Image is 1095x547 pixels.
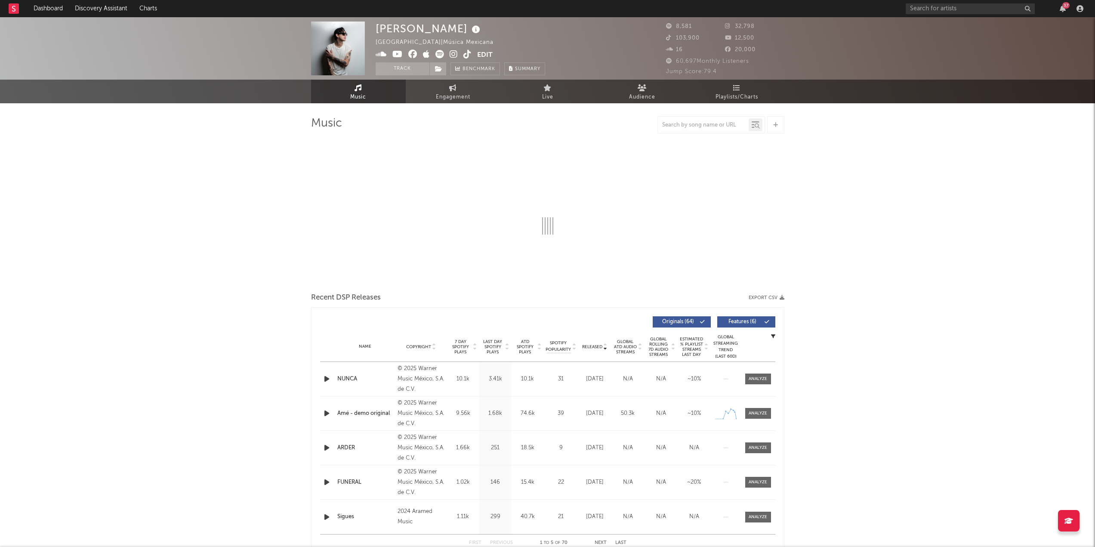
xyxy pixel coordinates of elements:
[725,35,754,41] span: 12,500
[680,478,709,487] div: ~ 20 %
[546,513,576,521] div: 21
[614,478,642,487] div: N/A
[680,513,709,521] div: N/A
[450,62,500,75] a: Benchmark
[514,478,542,487] div: 15.4k
[449,375,477,383] div: 10.1k
[647,337,670,357] span: Global Rolling 7D Audio Streams
[680,337,703,357] span: Estimated % Playlist Streams Last Day
[580,513,609,521] div: [DATE]
[481,409,509,418] div: 1.68k
[337,444,394,452] a: ARDER
[514,444,542,452] div: 18.5k
[666,69,717,74] span: Jump Score: 79.4
[614,409,642,418] div: 50.3k
[749,295,784,300] button: Export CSV
[580,444,609,452] div: [DATE]
[376,37,503,48] div: [GEOGRAPHIC_DATA] | Música Mexicana
[1062,2,1070,9] div: 37
[546,409,576,418] div: 39
[477,50,493,61] button: Edit
[514,375,542,383] div: 10.1k
[680,409,709,418] div: ~ 10 %
[614,375,642,383] div: N/A
[469,541,481,545] button: First
[546,444,576,452] div: 9
[542,92,553,102] span: Live
[398,433,444,464] div: © 2025 Warner Music México, S.A. de C.V.
[690,80,784,103] a: Playlists/Charts
[582,344,602,349] span: Released
[666,59,749,64] span: 60,697 Monthly Listeners
[337,375,394,383] a: NUNCA
[713,334,739,360] div: Global Streaming Trend (Last 60D)
[647,513,676,521] div: N/A
[398,398,444,429] div: © 2025 Warner Music México, S.A. de C.V.
[449,339,472,355] span: 7 Day Spotify Plays
[449,478,477,487] div: 1.02k
[723,319,762,324] span: Features ( 6 )
[504,62,545,75] button: Summary
[481,375,509,383] div: 3.41k
[647,444,676,452] div: N/A
[614,513,642,521] div: N/A
[546,340,571,353] span: Spotify Popularity
[376,22,482,36] div: [PERSON_NAME]
[449,513,477,521] div: 1.11k
[514,513,542,521] div: 40.7k
[449,444,477,452] div: 1.66k
[906,3,1035,14] input: Search for artists
[398,364,444,395] div: © 2025 Warner Music México, S.A. de C.V.
[666,35,700,41] span: 103,900
[500,80,595,103] a: Live
[647,409,676,418] div: N/A
[376,62,429,75] button: Track
[658,122,749,129] input: Search by song name or URL
[515,67,540,71] span: Summary
[595,80,690,103] a: Audience
[337,409,394,418] a: Amé - demo original
[647,478,676,487] div: N/A
[436,92,470,102] span: Engagement
[580,409,609,418] div: [DATE]
[614,444,642,452] div: N/A
[629,92,655,102] span: Audience
[666,47,683,53] span: 16
[481,513,509,521] div: 299
[481,339,504,355] span: Last Day Spotify Plays
[337,478,394,487] a: FUNERAL
[546,375,576,383] div: 31
[406,80,500,103] a: Engagement
[514,409,542,418] div: 74.6k
[544,541,549,545] span: to
[514,339,537,355] span: ATD Spotify Plays
[580,375,609,383] div: [DATE]
[725,47,756,53] span: 20,000
[350,92,366,102] span: Music
[658,319,698,324] span: Originals ( 64 )
[337,343,394,350] div: Name
[717,316,775,328] button: Features(6)
[716,92,758,102] span: Playlists/Charts
[463,64,495,74] span: Benchmark
[449,409,477,418] div: 9.56k
[680,375,709,383] div: ~ 10 %
[615,541,626,545] button: Last
[406,344,431,349] span: Copyright
[647,375,676,383] div: N/A
[725,24,755,29] span: 32,798
[311,80,406,103] a: Music
[653,316,711,328] button: Originals(64)
[666,24,692,29] span: 8,581
[595,541,607,545] button: Next
[337,513,394,521] a: Sigues
[555,541,560,545] span: of
[680,444,709,452] div: N/A
[580,478,609,487] div: [DATE]
[481,444,509,452] div: 251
